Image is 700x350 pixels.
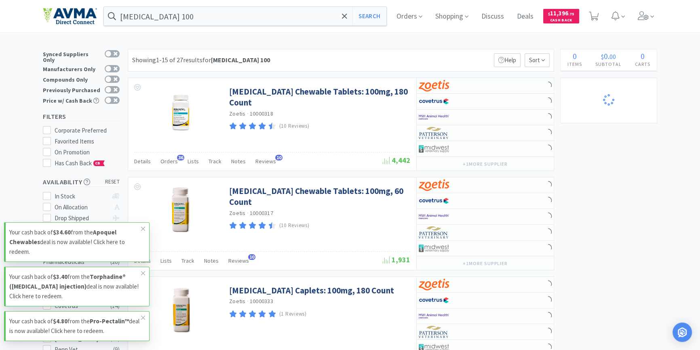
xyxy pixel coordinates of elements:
[609,53,616,61] span: 00
[53,317,67,325] strong: $4.80
[247,110,249,117] span: ·
[55,202,108,212] div: On Allocation
[419,95,449,108] img: 77fca1acd8b6420a9015268ca798ef17_1.png
[548,11,550,17] span: $
[160,257,172,264] span: Lists
[250,209,273,217] span: 10000317
[43,50,101,63] div: Synced Suppliers Only
[514,13,537,20] a: Deals
[248,254,255,260] span: 10
[543,5,579,27] a: $11,396.75Cash Back
[154,86,207,139] img: 769394b776054699ada49a7d1de10d9c_537699.jpeg
[209,158,221,165] span: Track
[279,221,310,230] p: (10 Reviews)
[419,111,449,123] img: f6b2451649754179b5b4e0c70c3f7cb0_2.png
[601,53,604,61] span: $
[548,18,574,23] span: Cash Back
[202,56,270,64] span: for
[419,195,449,207] img: 77fca1acd8b6420a9015268ca798ef17_1.png
[419,226,449,238] img: f5e969b455434c6296c6d81ef179fa71_3.png
[141,285,220,337] img: c46893dcf71b4dfb98c29a0aea7e6298_337076.png
[275,155,283,160] span: 10
[55,213,108,223] div: Drop Shipped
[419,242,449,254] img: 4dd14cff54a648ac9e977f0c5da9bc2e_5.png
[628,60,657,68] h4: Carts
[604,51,608,61] span: 0
[55,192,108,201] div: In Stock
[94,161,102,166] span: CB
[641,51,645,61] span: 0
[55,126,120,135] div: Corporate Preferred
[419,278,449,291] img: a673e5ab4e5e497494167fe422e9a3ab.png
[105,178,120,186] span: reset
[43,76,101,82] div: Compounds Only
[419,143,449,155] img: 4dd14cff54a648ac9e977f0c5da9bc2e_5.png
[229,297,246,305] a: Zoetis
[419,326,449,338] img: f5e969b455434c6296c6d81ef179fa71_3.png
[188,158,199,165] span: Lists
[352,7,386,25] button: Search
[43,112,120,121] h5: Filters
[104,7,386,25] input: Search by item, sku, manufacturer, ingredient, size...
[229,186,408,208] a: [MEDICAL_DATA] Chewable Tablets: 100mg, 60 Count
[419,80,449,92] img: a673e5ab4e5e497494167fe422e9a3ab.png
[229,110,246,117] a: Zoetis
[43,97,101,103] div: Price w/ Cash Back
[9,316,141,336] p: Your cash back of from the deal is now available! Click here to redeem.
[134,158,151,165] span: Details
[419,294,449,306] img: 77fca1acd8b6420a9015268ca798ef17_1.png
[228,257,249,264] span: Reviews
[55,159,105,167] span: Has Cash Back
[229,86,408,108] a: [MEDICAL_DATA] Chewable Tablets: 100mg, 180 Count
[494,53,521,67] p: Help
[383,255,410,264] span: 1,931
[459,258,512,269] button: +1more supplier
[419,211,449,223] img: f6b2451649754179b5b4e0c70c3f7cb0_2.png
[588,52,628,60] div: .
[525,53,550,67] span: Sort
[250,297,273,305] span: 10000333
[255,158,276,165] span: Reviews
[43,86,101,93] div: Previously Purchased
[561,60,588,68] h4: Items
[279,122,310,131] p: (10 Reviews)
[279,310,307,318] p: (1 Reviews)
[55,148,120,157] div: On Promotion
[229,209,246,217] a: Zoetis
[588,60,628,68] h4: Subtotal
[160,158,178,165] span: Orders
[181,257,194,264] span: Track
[673,323,692,342] div: Open Intercom Messenger
[43,65,101,72] div: Manufacturers Only
[53,228,71,236] strong: $34.60
[383,156,410,165] span: 4,442
[419,310,449,322] img: f6b2451649754179b5b4e0c70c3f7cb0_2.png
[548,9,574,17] span: 11,396
[231,158,246,165] span: Notes
[229,285,394,296] a: [MEDICAL_DATA] Caplets: 100mg, 180 Count
[247,209,249,217] span: ·
[211,56,270,64] strong: [MEDICAL_DATA] 100
[573,51,577,61] span: 0
[55,137,120,146] div: Favorited Items
[419,127,449,139] img: f5e969b455434c6296c6d81ef179fa71_3.png
[478,13,507,20] a: Discuss
[43,177,120,187] h5: Availability
[132,55,270,65] div: Showing 1-15 of 27 results
[9,272,141,301] p: Your cash back of from the deal is now available! Click here to redeem.
[419,179,449,191] img: a673e5ab4e5e497494167fe422e9a3ab.png
[204,257,219,264] span: Notes
[247,297,249,305] span: ·
[459,158,512,170] button: +1more supplier
[9,228,141,257] p: Your cash back of from the deal is now available! Click here to redeem.
[177,155,184,160] span: 36
[250,110,273,117] span: 10000318
[568,11,574,17] span: . 75
[155,186,206,238] img: 88f8dce9e8dc41909aebb3adb598aec1_337070.png
[43,8,97,25] img: e4e33dab9f054f5782a47901c742baa9_102.png
[90,317,129,325] strong: Pro-Pectalin™
[53,273,67,280] strong: $3.40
